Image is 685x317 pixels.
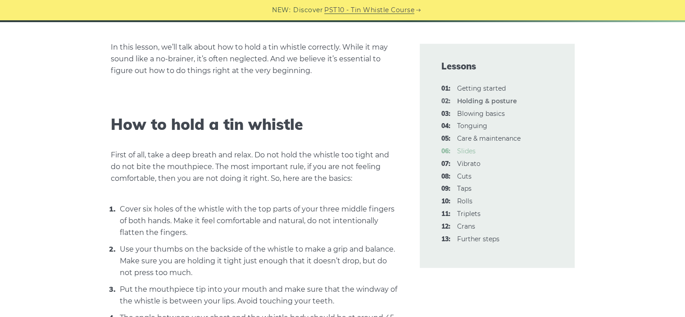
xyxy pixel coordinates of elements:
span: 04: [441,121,450,132]
span: 07: [441,159,450,170]
a: 03:Blowing basics [457,110,505,118]
span: 02: [441,96,450,107]
a: PST10 - Tin Whistle Course [324,5,414,15]
a: 10:Rolls [457,197,472,205]
h2: How to hold a tin whistle [111,115,398,134]
span: 06: [441,146,450,157]
span: 03: [441,109,450,119]
a: 01:Getting started [457,84,506,92]
p: First of all, take a deep breath and relax. Do not hold the whistle too tight and do not bite the... [111,149,398,184]
span: 10: [441,196,450,207]
a: 12:Crans [457,222,475,230]
a: 13:Further steps [457,235,499,243]
li: Cover six holes of the whistle with the top parts of your three middle fingers of both hands. Mak... [118,203,398,239]
span: 05: [441,133,450,144]
span: 12: [441,221,450,232]
a: 11:Triplets [457,210,481,218]
strong: Holding & posture [457,97,517,105]
span: 01: [441,83,450,94]
a: 08:Cuts [457,172,472,180]
span: Lessons [441,60,553,73]
a: 05:Care & maintenance [457,134,521,142]
a: 07:Vibrato [457,160,481,168]
a: 09:Taps [457,184,472,193]
a: 04:Tonguing [457,122,487,130]
span: 09: [441,184,450,194]
span: 11: [441,209,450,220]
li: Put the mouthpiece tip into your mouth and make sure that the windway of the whistle is between y... [118,283,398,307]
span: 08: [441,171,450,182]
span: 13: [441,234,450,245]
li: Use your thumbs on the backside of the whistle to make a grip and balance. Make sure you are hold... [118,243,398,279]
p: In this lesson, we’ll talk about how to hold a tin whistle correctly. While it may sound like a n... [111,41,398,77]
span: Discover [293,5,323,15]
span: NEW: [272,5,290,15]
a: 06:Slides [457,147,476,155]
